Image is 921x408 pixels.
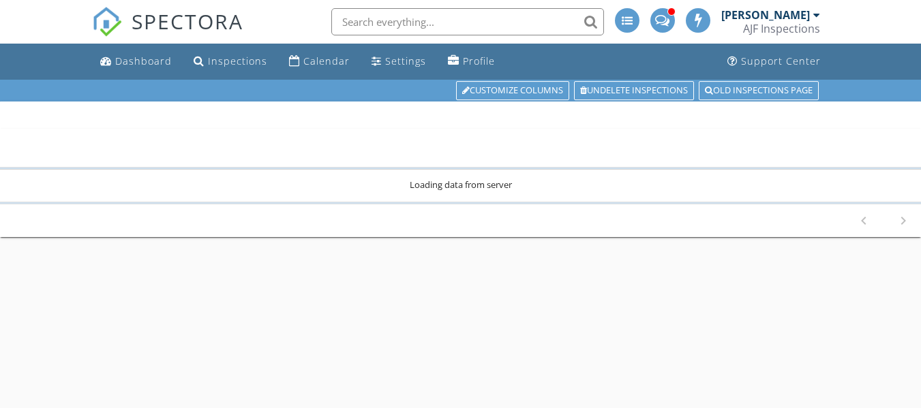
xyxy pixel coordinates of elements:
div: Calendar [303,54,350,67]
div: Dashboard [115,54,172,67]
a: Calendar [284,49,355,74]
img: The Best Home Inspection Software - Spectora [92,7,122,37]
a: Dashboard [95,49,177,74]
a: Settings [366,49,432,74]
a: Inspections [188,49,273,74]
a: Support Center [722,49,826,74]
span: SPECTORA [132,7,243,35]
input: Search everything... [331,8,604,35]
a: Old inspections page [699,81,819,100]
a: Profile [442,49,500,74]
a: Undelete inspections [574,81,694,100]
div: [PERSON_NAME] [721,8,810,22]
a: Customize Columns [456,81,569,100]
a: SPECTORA [92,18,243,47]
div: Settings [385,54,426,67]
div: Profile [463,54,495,67]
div: AJF Inspections [743,22,820,35]
div: Inspections [208,54,267,67]
div: Support Center [741,54,821,67]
